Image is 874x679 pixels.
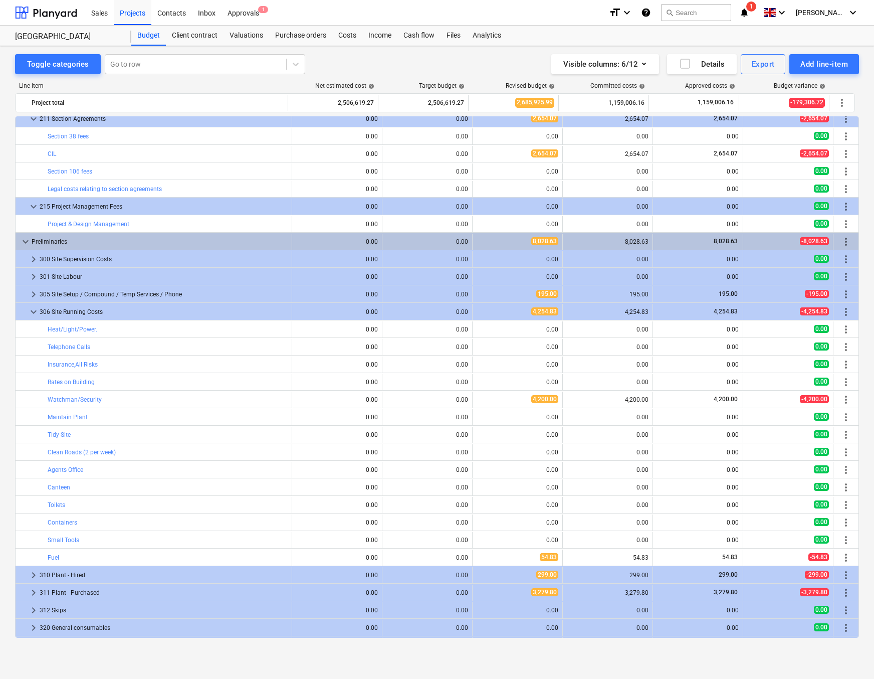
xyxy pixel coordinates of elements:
a: CIL [48,150,56,157]
div: 0.00 [296,379,378,386]
div: 215 Project Management Fees [40,199,288,215]
span: -4,200.00 [800,395,829,403]
span: More actions [840,499,852,511]
div: Analytics [467,26,507,46]
span: help [547,83,555,89]
a: Costs [332,26,362,46]
div: 0.00 [657,361,739,368]
i: format_size [609,7,621,19]
div: 0.00 [657,344,739,351]
span: keyboard_arrow_right [28,587,40,599]
div: 0.00 [477,133,558,140]
div: 0.00 [386,273,468,280]
span: keyboard_arrow_right [28,271,40,283]
span: 0.00 [814,185,829,193]
a: Legal costs relating to section agreements [48,186,162,193]
span: 0.00 [814,518,829,526]
div: 0.00 [386,308,468,315]
div: 0.00 [567,484,648,491]
div: 0.00 [386,484,468,491]
span: More actions [840,394,852,406]
div: 0.00 [296,203,378,210]
i: notifications [739,7,749,19]
div: 0.00 [386,344,468,351]
span: 8,028.63 [713,238,739,245]
div: 0.00 [477,326,558,333]
div: 0.00 [386,572,468,579]
div: 0.00 [296,554,378,561]
div: 0.00 [567,203,648,210]
span: More actions [840,341,852,353]
span: -4,254.83 [800,307,829,315]
div: 0.00 [477,449,558,456]
span: -299.00 [805,571,829,579]
div: 4,254.83 [567,308,648,315]
div: Net estimated cost [315,82,374,89]
a: Cash flow [397,26,441,46]
button: Add line-item [789,54,859,74]
span: More actions [840,201,852,213]
span: More actions [840,376,852,388]
span: More actions [840,271,852,283]
div: 2,506,619.27 [382,95,464,111]
div: [GEOGRAPHIC_DATA] [15,32,119,42]
div: 0.00 [386,186,468,193]
div: 0.00 [567,256,648,263]
span: 54.83 [721,554,739,561]
div: Target budget [419,82,465,89]
a: Clean Roads (2 per week) [48,449,116,456]
div: 0.00 [567,414,648,421]
span: More actions [840,183,852,195]
span: 0.00 [814,483,829,491]
div: 0.00 [567,379,648,386]
div: Files [441,26,467,46]
span: More actions [840,130,852,142]
span: More actions [840,148,852,160]
a: Section 106 fees [48,168,92,175]
a: Tidy Site [48,431,71,438]
span: 4,254.83 [531,307,558,315]
div: 0.00 [386,168,468,175]
div: 0.00 [567,361,648,368]
a: Budget [131,26,166,46]
div: 0.00 [296,361,378,368]
a: Heat/Light/Power. [48,326,97,333]
div: 0.00 [296,238,378,245]
span: More actions [840,446,852,458]
div: 0.00 [296,537,378,544]
span: help [637,83,645,89]
div: 0.00 [386,291,468,298]
div: 0.00 [296,431,378,438]
span: More actions [840,253,852,265]
span: 195.00 [536,290,558,298]
span: 299.00 [718,571,739,578]
div: 0.00 [386,537,468,544]
span: 0.00 [814,536,829,544]
span: help [457,83,465,89]
span: 0.00 [814,430,829,438]
span: More actions [840,411,852,423]
span: 3,279.80 [531,588,558,596]
span: More actions [840,429,852,441]
a: Purchase orders [269,26,332,46]
span: 2,654.07 [713,150,739,157]
div: 0.00 [657,273,739,280]
div: 0.00 [567,273,648,280]
span: More actions [840,569,852,581]
iframe: Chat Widget [824,631,874,679]
span: 8,028.63 [531,237,558,245]
div: 0.00 [567,501,648,508]
span: More actions [840,306,852,318]
a: Maintain Plant [48,414,88,421]
span: search [666,9,674,17]
span: More actions [840,534,852,546]
div: 0.00 [386,501,468,508]
div: 0.00 [477,361,558,368]
a: Telephone Calls [48,344,90,351]
div: Export [752,58,775,71]
span: keyboard_arrow_right [28,604,40,616]
div: 0.00 [477,221,558,228]
div: 0.00 [386,133,468,140]
div: Budget variance [774,82,825,89]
